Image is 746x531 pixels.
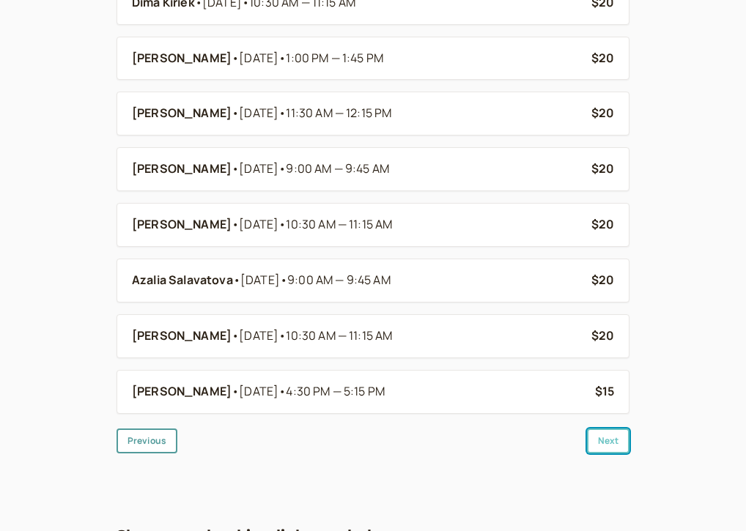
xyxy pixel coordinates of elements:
[132,160,580,179] a: [PERSON_NAME]•[DATE]•9:00 AM — 9:45 AM
[286,216,392,232] span: 10:30 AM — 11:15 AM
[132,49,580,68] a: [PERSON_NAME]•[DATE]•1:00 PM — 1:45 PM
[239,215,392,234] span: [DATE]
[132,327,580,346] a: [PERSON_NAME]•[DATE]•10:30 AM — 11:15 AM
[132,271,233,290] b: Azalia Salavatova
[591,272,614,288] b: $20
[239,160,389,179] span: [DATE]
[132,382,583,401] a: [PERSON_NAME]•[DATE]•4:30 PM — 5:15 PM
[132,160,232,179] b: [PERSON_NAME]
[132,327,232,346] b: [PERSON_NAME]
[232,215,239,234] span: •
[278,327,286,344] span: •
[278,105,286,121] span: •
[278,216,286,232] span: •
[591,105,614,121] b: $20
[673,461,746,531] iframe: Chat Widget
[232,49,239,68] span: •
[591,50,614,66] b: $20
[132,382,232,401] b: [PERSON_NAME]
[587,428,629,453] button: Next
[132,215,580,234] a: [PERSON_NAME]•[DATE]•10:30 AM — 11:15 AM
[117,428,177,453] button: Previous
[239,49,383,68] span: [DATE]
[286,327,392,344] span: 10:30 AM — 11:15 AM
[239,382,385,401] span: [DATE]
[232,160,239,179] span: •
[287,272,391,288] span: 9:00 AM — 9:45 AM
[233,271,240,290] span: •
[595,383,614,399] b: $15
[240,271,391,290] span: [DATE]
[132,49,232,68] b: [PERSON_NAME]
[278,160,286,177] span: •
[286,383,385,399] span: 4:30 PM — 5:15 PM
[132,104,232,123] b: [PERSON_NAME]
[280,272,287,288] span: •
[286,160,389,177] span: 9:00 AM — 9:45 AM
[239,327,392,346] span: [DATE]
[232,104,239,123] span: •
[591,160,614,177] b: $20
[286,105,391,121] span: 11:30 AM — 12:15 PM
[232,382,239,401] span: •
[286,50,383,66] span: 1:00 PM — 1:45 PM
[232,327,239,346] span: •
[591,216,614,232] b: $20
[278,383,286,399] span: •
[132,271,580,290] a: Azalia Salavatova•[DATE]•9:00 AM — 9:45 AM
[132,104,580,123] a: [PERSON_NAME]•[DATE]•11:30 AM — 12:15 PM
[132,215,232,234] b: [PERSON_NAME]
[239,104,391,123] span: [DATE]
[278,50,286,66] span: •
[591,327,614,344] b: $20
